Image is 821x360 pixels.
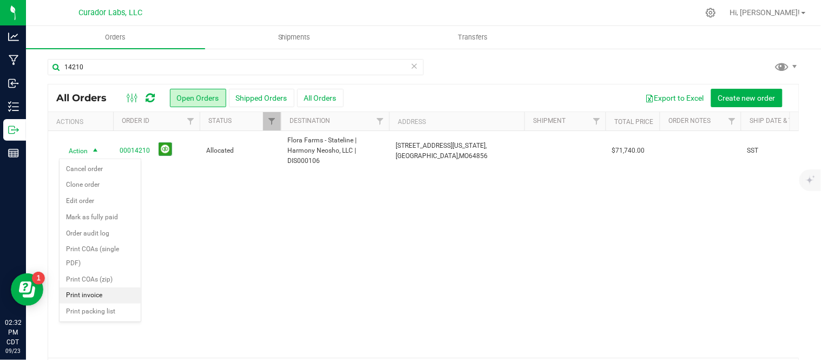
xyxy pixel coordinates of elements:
a: Filter [723,112,741,130]
button: Export to Excel [639,89,711,107]
li: Order audit log [60,226,141,242]
button: Open Orders [170,89,226,107]
a: Shipment [533,117,566,125]
span: Allocated [206,146,274,156]
a: Filter [182,112,200,130]
inline-svg: Inbound [8,78,19,89]
a: Order ID [122,117,149,125]
span: select [89,143,102,159]
span: Create new order [718,94,776,102]
iframe: Resource center [11,273,43,306]
div: Manage settings [704,8,718,18]
span: Shipments [264,32,325,42]
span: [STREET_ADDRESS][US_STATE], [396,142,487,149]
span: [GEOGRAPHIC_DATA], [396,152,459,160]
button: Shipped Orders [229,89,294,107]
a: Shipments [205,26,384,49]
span: Orders [90,32,140,42]
p: 09/23 [5,347,21,355]
button: All Orders [297,89,344,107]
a: Destination [290,117,330,125]
span: Flora Farms - Stateline | Harmony Neosho, LLC | DIS000106 [287,135,383,167]
button: Create new order [711,89,783,107]
a: Orders [26,26,205,49]
li: Mark as fully paid [60,210,141,226]
span: Clear [411,59,418,73]
a: Filter [588,112,606,130]
span: SST [747,146,759,156]
span: MO [459,152,469,160]
li: Clone order [60,177,141,193]
inline-svg: Inventory [8,101,19,112]
a: Filter [263,112,281,130]
div: Actions [56,118,109,126]
li: Print COAs (zip) [60,272,141,288]
p: 02:32 PM CDT [5,318,21,347]
li: Print COAs (single PDF) [60,241,141,271]
iframe: Resource center unread badge [32,272,45,285]
inline-svg: Reports [8,148,19,159]
a: Transfers [384,26,563,49]
inline-svg: Outbound [8,125,19,135]
li: Print invoice [60,287,141,304]
a: Status [208,117,232,125]
inline-svg: Manufacturing [8,55,19,66]
input: Search Order ID, Destination, Customer PO... [48,59,424,75]
span: Hi, [PERSON_NAME]! [730,8,800,17]
span: $71,740.00 [612,146,645,156]
a: Order Notes [668,117,711,125]
span: 64856 [469,152,488,160]
inline-svg: Analytics [8,31,19,42]
span: All Orders [56,92,117,104]
a: Filter [371,112,389,130]
span: Curador Labs, LLC [78,8,142,17]
li: Edit order [60,193,141,210]
th: Address [389,112,524,131]
a: Total Price [614,118,653,126]
span: Transfers [444,32,503,42]
li: Print packing list [60,304,141,320]
a: 00014210 [120,146,150,156]
span: Action [59,143,88,159]
li: Cancel order [60,161,141,178]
